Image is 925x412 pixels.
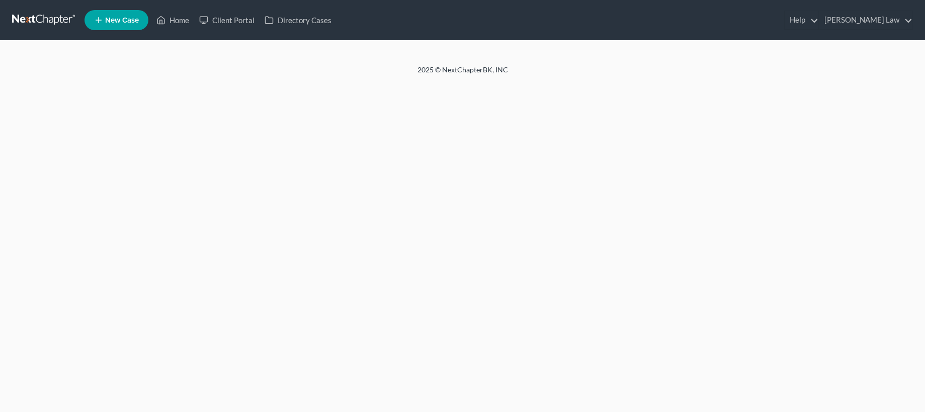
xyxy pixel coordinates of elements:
[819,11,912,29] a: [PERSON_NAME] Law
[151,11,194,29] a: Home
[194,11,260,29] a: Client Portal
[85,10,148,30] new-legal-case-button: New Case
[785,11,818,29] a: Help
[176,65,749,83] div: 2025 © NextChapterBK, INC
[260,11,337,29] a: Directory Cases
